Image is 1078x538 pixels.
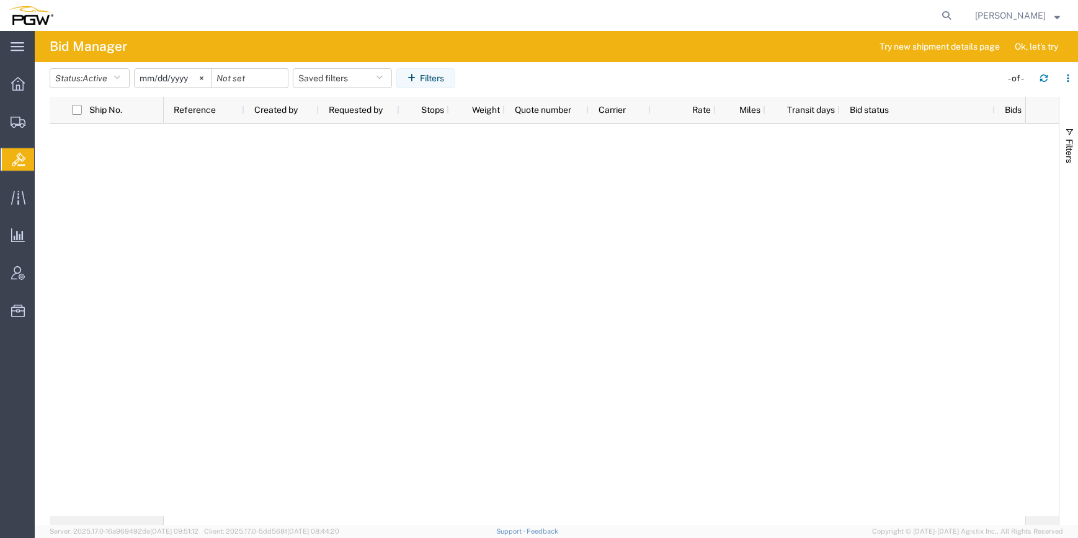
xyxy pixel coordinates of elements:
span: Bid status [850,105,889,115]
span: Weight [459,105,500,115]
span: Miles [726,105,760,115]
span: Server: 2025.17.0-16a969492de [50,527,198,535]
div: - of - [1008,72,1030,85]
span: Ksenia Gushchina-Kerecz [975,9,1046,22]
h4: Bid Manager [50,31,127,62]
span: Filters [1064,139,1074,163]
a: Feedback [527,527,558,535]
span: Ship No. [89,105,122,115]
span: Requested by [329,105,383,115]
button: [PERSON_NAME] [974,8,1061,23]
input: Not set [135,69,211,87]
span: Created by [254,105,298,115]
span: Carrier [599,105,626,115]
span: [DATE] 09:51:12 [150,527,198,535]
span: Reference [174,105,216,115]
input: Not set [212,69,288,87]
span: Quote number [515,105,571,115]
button: Ok, let's try [1004,37,1069,56]
span: Bids [1005,105,1022,115]
span: Rate [661,105,711,115]
span: Stops [409,105,444,115]
img: logo [9,6,53,25]
span: Active [82,73,107,83]
button: Filters [396,68,455,88]
a: Support [496,527,527,535]
span: Transit days [775,105,835,115]
span: Copyright © [DATE]-[DATE] Agistix Inc., All Rights Reserved [872,526,1063,537]
button: Status:Active [50,68,130,88]
button: Saved filters [293,68,392,88]
span: Client: 2025.17.0-5dd568f [204,527,339,535]
span: Try new shipment details page [880,40,1000,53]
span: [DATE] 08:44:20 [287,527,339,535]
